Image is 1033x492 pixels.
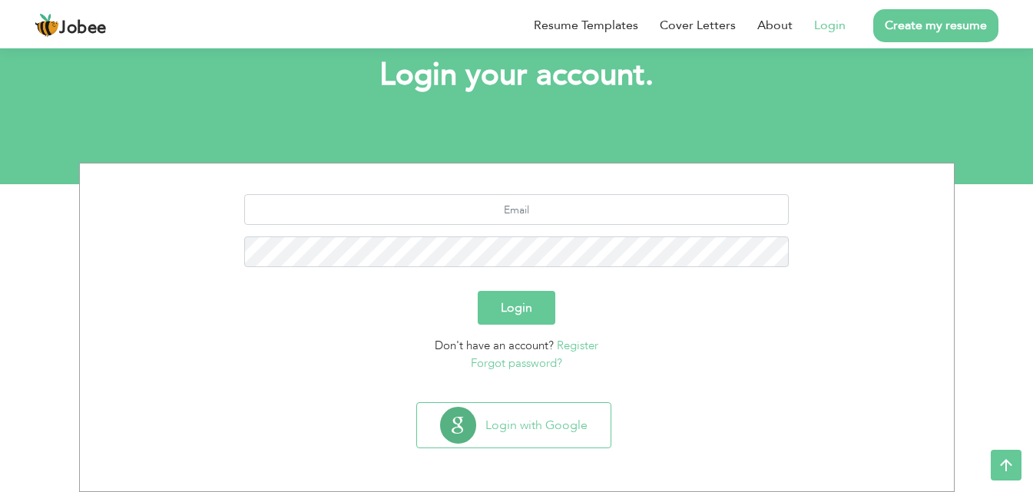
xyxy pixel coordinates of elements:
a: Register [557,338,598,353]
button: Login with Google [417,403,611,447]
span: Jobee [59,20,107,37]
h1: Login your account. [102,55,932,95]
a: Create my resume [873,9,998,42]
a: Cover Letters [660,16,736,35]
a: Jobee [35,13,107,38]
a: About [757,16,793,35]
img: jobee.io [35,13,59,38]
a: Login [814,16,846,35]
a: Resume Templates [534,16,638,35]
input: Email [244,194,789,225]
button: Login [478,291,555,325]
a: Forgot password? [471,355,562,371]
span: Don't have an account? [435,338,554,353]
